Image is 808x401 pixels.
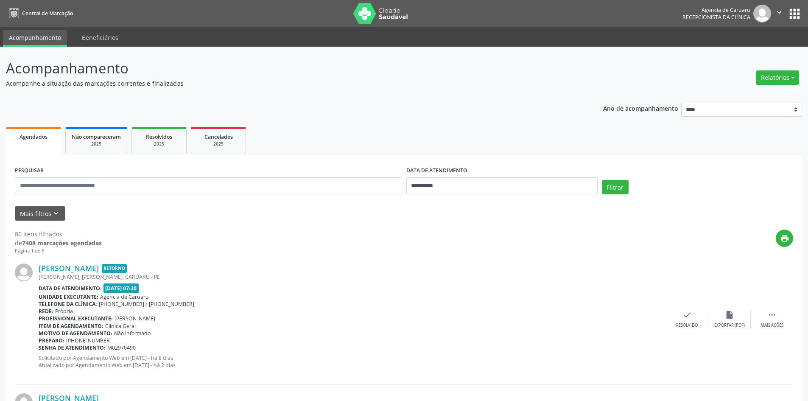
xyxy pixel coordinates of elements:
p: Solicitado por Agendamento Web em [DATE] - há 8 dias Atualizado por Agendamento Web em [DATE] - h... [39,354,666,369]
span: [PHONE_NUMBER] [66,337,112,344]
button: apps [787,6,802,21]
strong: 7408 marcações agendadas [22,239,102,247]
span: Agendados [20,133,48,140]
span: Cancelados [204,133,233,140]
span: Não informado [114,330,151,337]
div: 2025 [197,141,240,147]
button: Filtrar [602,180,629,194]
span: Própria [55,308,73,315]
i: keyboard_arrow_down [51,209,61,218]
i:  [774,8,784,17]
div: 2025 [138,141,180,147]
span: Retorno [102,264,127,273]
button: Relatórios [756,70,799,85]
div: Resolvido [676,322,698,328]
b: Unidade executante: [39,293,98,300]
span: Resolvidos [146,133,172,140]
p: Acompanhamento [6,58,563,79]
b: Motivo de agendamento: [39,330,112,337]
b: Preparo: [39,337,64,344]
a: Central de Marcação [6,6,73,20]
b: Senha de atendimento: [39,344,106,351]
button:  [771,5,787,22]
span: [DATE] 07:30 [103,283,139,293]
div: 2025 [72,141,121,147]
a: [PERSON_NAME] [39,264,99,273]
span: Central de Marcação [22,10,73,17]
b: Data de atendimento: [39,285,102,292]
i: check [682,310,692,320]
div: Agencia de Caruaru [682,6,750,14]
div: Mais ações [760,322,783,328]
i:  [767,310,777,320]
div: [PERSON_NAME], [PERSON_NAME], CARUARU - PE [39,273,666,280]
span: Clinica Geral [105,322,136,330]
p: Ano de acompanhamento [603,103,678,113]
p: Acompanhe a situação das marcações correntes e finalizadas [6,79,563,88]
span: Não compareceram [72,133,121,140]
b: Rede: [39,308,53,315]
a: Beneficiários [76,30,124,45]
div: Exportar (PDF) [714,322,745,328]
b: Item de agendamento: [39,322,103,330]
span: [PHONE_NUMBER] / [PHONE_NUMBER] [99,300,194,308]
label: PESQUISAR [15,164,44,177]
span: [PERSON_NAME] [115,315,155,322]
div: Página 1 de 6 [15,247,102,255]
div: 80 itens filtrados [15,230,102,238]
div: de [15,238,102,247]
img: img [15,264,33,281]
label: DATA DE ATENDIMENTO [406,164,467,177]
span: Recepcionista da clínica [682,14,750,21]
button: print [776,230,793,247]
b: Telefone da clínica: [39,300,97,308]
b: Profissional executante: [39,315,113,322]
span: Agencia de Caruaru [100,293,149,300]
a: Acompanhamento [3,30,67,47]
span: M02970490 [107,344,136,351]
i: print [780,234,789,243]
i: insert_drive_file [725,310,734,320]
img: img [753,5,771,22]
button: Mais filtroskeyboard_arrow_down [15,206,65,221]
